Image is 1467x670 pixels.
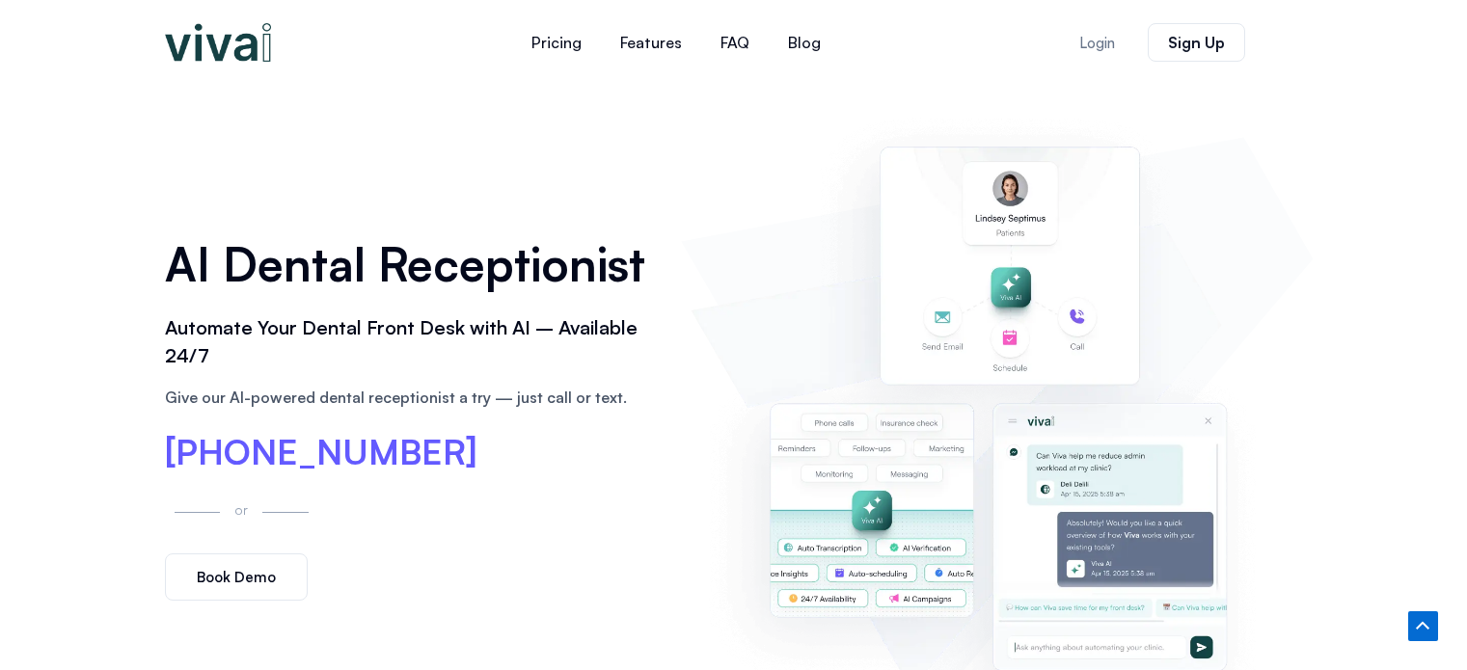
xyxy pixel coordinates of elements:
nav: Menu [396,19,956,66]
p: Give our AI-powered dental receptionist a try — just call or text. [165,386,663,409]
a: Sign Up [1148,23,1245,62]
span: Book Demo [197,570,276,584]
a: Features [601,19,701,66]
h1: AI Dental Receptionist [165,230,663,298]
a: FAQ [701,19,769,66]
h2: Automate Your Dental Front Desk with AI – Available 24/7 [165,314,663,370]
a: Login [1056,24,1138,62]
span: Login [1079,36,1115,50]
span: Sign Up [1168,35,1225,50]
a: Pricing [512,19,601,66]
a: Book Demo [165,553,308,601]
p: or [230,498,253,521]
a: Blog [769,19,840,66]
a: [PHONE_NUMBER] [165,435,477,469]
